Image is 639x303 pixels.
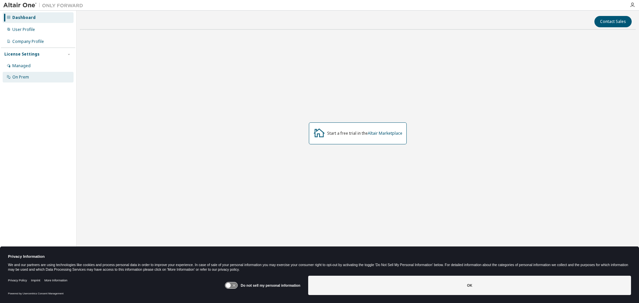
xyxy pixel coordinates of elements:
div: On Prem [12,75,29,80]
div: Dashboard [12,15,36,20]
div: Managed [12,63,31,69]
div: User Profile [12,27,35,32]
div: Company Profile [12,39,44,44]
div: License Settings [4,52,40,57]
img: Altair One [3,2,87,9]
a: Altair Marketplace [368,130,402,136]
div: Start a free trial in the [327,131,402,136]
button: Contact Sales [594,16,632,27]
